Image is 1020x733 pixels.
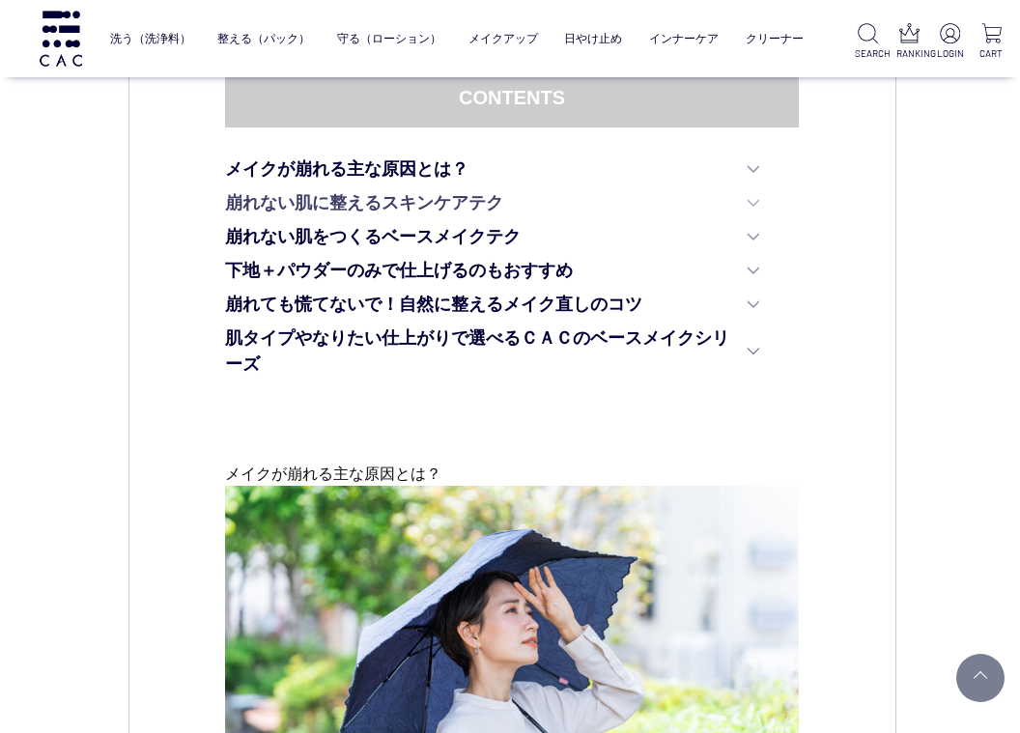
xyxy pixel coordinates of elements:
a: 整える（パック） [217,18,310,59]
p: SEARCH [855,46,881,61]
a: RANKING [896,23,922,61]
a: 肌タイプやなりたい仕上がりで選べるＣＡＣのベースメイクシリーズ [225,325,759,378]
a: 崩れない肌に整えるスキンケアテク [225,190,759,216]
a: SEARCH [855,23,881,61]
a: 洗う（洗浄料） [110,18,191,59]
p: RANKING [896,46,922,61]
a: 守る（ローション） [337,18,441,59]
a: インナーケア [649,18,719,59]
a: LOGIN [937,23,963,61]
p: LOGIN [937,46,963,61]
img: logo [37,11,85,66]
a: 崩れても慌てないで！自然に整えるメイク直しのコツ [225,292,759,318]
p: CART [978,46,1005,61]
h4: メイクが崩れる主な原因とは？ [225,463,800,486]
a: 下地＋パウダーのみで仕上げるのもおすすめ [225,258,759,284]
a: クリーナー [746,18,804,59]
a: 崩れない肌をつくるベースメイクテク [225,224,759,250]
a: CART [978,23,1005,61]
a: メイクアップ [468,18,538,59]
a: メイクが崩れる主な原因とは？ [225,156,759,183]
a: 日やけ止め [564,18,622,59]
